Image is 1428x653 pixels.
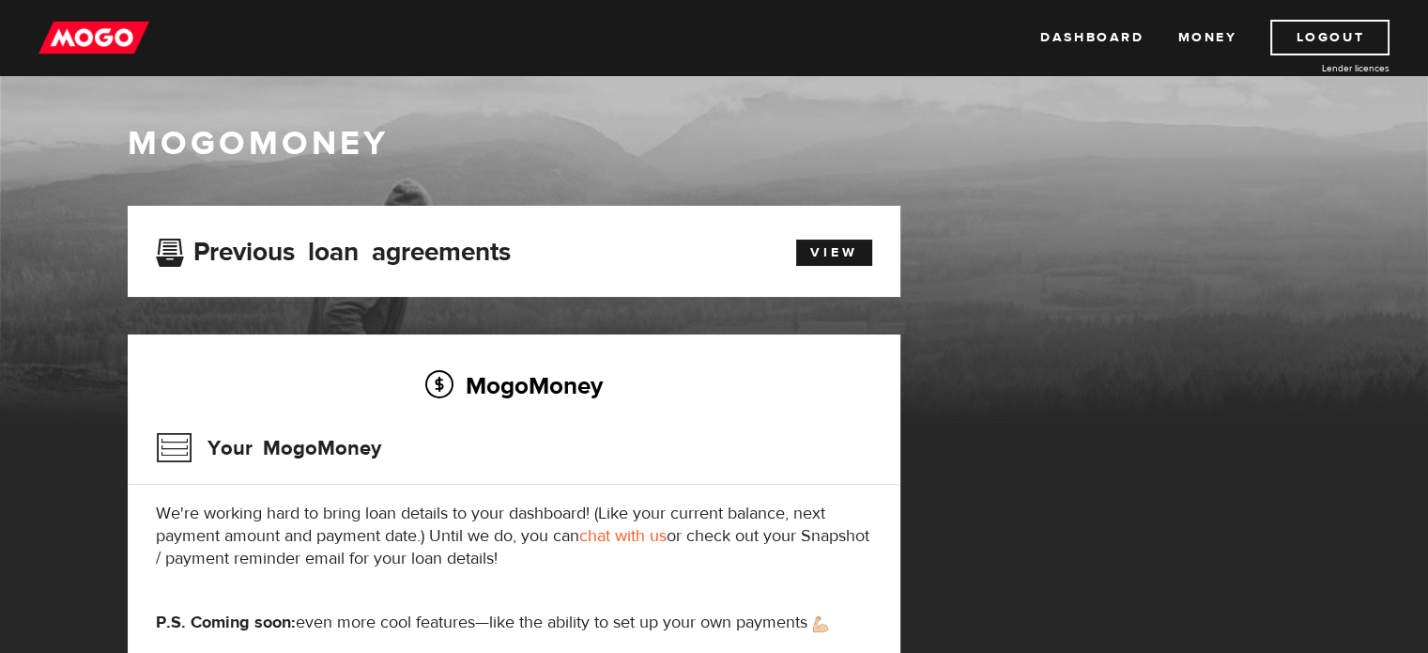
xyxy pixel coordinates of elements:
[813,616,828,632] img: strong arm emoji
[1249,61,1390,75] a: Lender licences
[38,20,149,55] img: mogo_logo-11ee424be714fa7cbb0f0f49df9e16ec.png
[1040,20,1144,55] a: Dashboard
[579,525,667,547] a: chat with us
[128,124,1301,163] h1: MogoMoney
[156,612,872,634] p: even more cool features—like the ability to set up your own payments
[156,365,872,405] h2: MogoMoney
[1270,20,1390,55] a: Logout
[1052,216,1428,653] iframe: LiveChat chat widget
[1177,20,1236,55] a: Money
[796,240,872,266] a: View
[156,503,872,570] p: We're working hard to bring loan details to your dashboard! (Like your current balance, next paym...
[156,612,296,633] strong: P.S. Coming soon:
[156,237,511,261] h3: Previous loan agreements
[156,424,381,473] h3: Your MogoMoney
